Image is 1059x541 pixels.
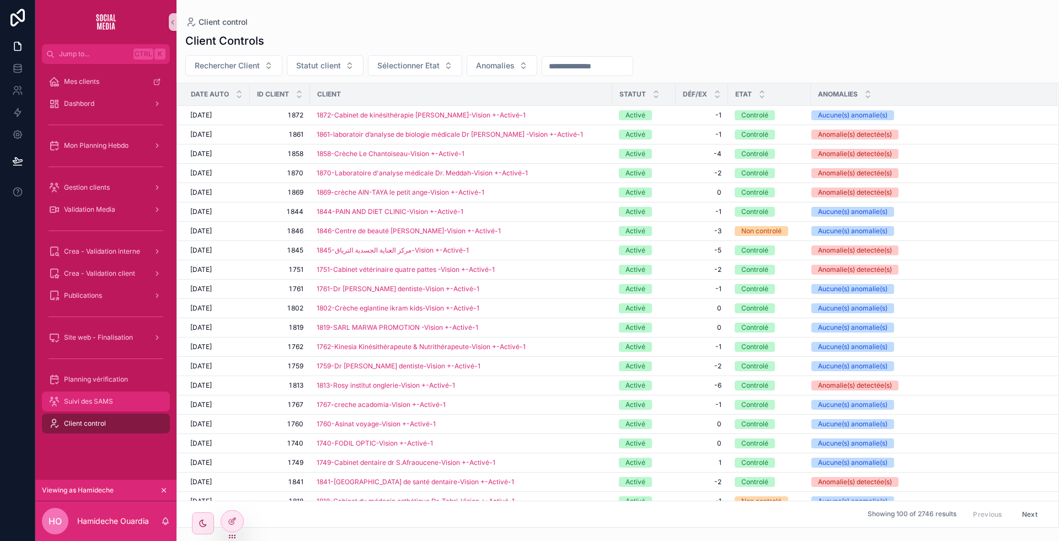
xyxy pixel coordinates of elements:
span: [DATE] [190,169,212,178]
a: Gestion clients [42,178,170,197]
a: [DATE] [190,304,243,313]
a: Activé [619,168,669,178]
a: Anomalie(s) detectée(s) [811,245,1044,255]
span: 1844-PAIN AND DIET CLINIC-Vision +-Activé-1 [317,207,463,216]
span: K [156,50,164,58]
a: 0 [682,188,721,197]
span: [DATE] [190,323,212,332]
div: Activé [625,110,645,120]
span: [DATE] [190,285,212,293]
a: 1844-PAIN AND DIET CLINIC-Vision +-Activé-1 [317,207,606,216]
a: Activé [619,438,669,448]
a: 1759-Dr [PERSON_NAME] dentiste-Vision +-Activé-1 [317,362,606,371]
a: -3 [682,227,721,235]
a: 0 [682,420,721,428]
span: Publications [64,291,102,300]
a: [DATE] [190,342,243,351]
a: 1861-laboratoir d’analyse de biologie médicale Dr [PERSON_NAME] -Vision +-Activé-1 [317,130,606,139]
span: 1 819 [256,323,303,332]
a: Client control [185,17,248,28]
span: -6 [682,381,721,390]
div: Activé [625,342,645,352]
span: 1 872 [256,111,303,120]
a: [DATE] [190,323,243,332]
a: 1 870 [256,169,303,178]
span: 1760-Asinat voyage-Vision +-Activé-1 [317,420,436,428]
span: 1846-Centre de beauté [PERSON_NAME]-Vision +-Activé-1 [317,227,501,235]
a: 1 846 [256,227,303,235]
div: Activé [625,188,645,197]
a: Anomalie(s) detectée(s) [811,188,1044,197]
span: Gestion clients [64,183,110,192]
a: Controlé [735,361,804,371]
a: 1802-Crèche eglantine ikram kids-Vision +-Activé-1 [317,304,606,313]
a: -1 [682,400,721,409]
a: Controlé [735,130,804,140]
a: [DATE] [190,285,243,293]
a: 1872-Cabinet de kinésithérapie [PERSON_NAME]-Vision +-Activé-1 [317,111,606,120]
a: 1 759 [256,362,303,371]
a: Controlé [735,323,804,333]
a: [DATE] [190,149,243,158]
button: Select Button [287,55,363,76]
a: Controlé [735,419,804,429]
a: -5 [682,246,721,255]
a: 1802-Crèche eglantine ikram kids-Vision +-Activé-1 [317,304,479,313]
div: Activé [625,438,645,448]
a: 1767-creche acadomia-Vision +-Activé-1 [317,400,606,409]
a: Aucune(s) anomalie(s) [811,419,1044,429]
div: Aucune(s) anomalie(s) [818,361,887,371]
div: Controlé [741,245,768,255]
a: 1 845 [256,246,303,255]
div: Activé [625,245,645,255]
a: [DATE] [190,265,243,274]
a: [DATE] [190,246,243,255]
a: 1 767 [256,400,303,409]
a: Controlé [735,149,804,159]
div: Anomalie(s) detectée(s) [818,381,892,390]
span: Mes clients [64,77,99,86]
div: Controlé [741,400,768,410]
div: Anomalie(s) detectée(s) [818,149,892,159]
a: Activé [619,226,669,236]
a: Activé [619,265,669,275]
a: [DATE] [190,111,243,120]
a: Aucune(s) anomalie(s) [811,361,1044,371]
div: Controlé [741,303,768,313]
a: -2 [682,265,721,274]
a: Aucune(s) anomalie(s) [811,303,1044,313]
a: 1759-Dr [PERSON_NAME] dentiste-Vision +-Activé-1 [317,362,480,371]
span: Suivi des SAMS [64,397,113,406]
a: 1869-crèche AIN-TAYA le petit ange-Vision +-Activé-1 [317,188,484,197]
span: Crea - Validation interne [64,247,140,256]
div: Activé [625,130,645,140]
span: 1819-SARL MARWA PROMOTION -Vision +-Activé-1 [317,323,478,332]
a: 1 761 [256,285,303,293]
div: Aucune(s) anomalie(s) [818,284,887,294]
span: [DATE] [190,362,212,371]
a: 1762-Kinesia Kinésithérapeute & Nutrithérapeute-Vision +-Activé-1 [317,342,606,351]
a: 1813-Rosy institut onglerie-Vision +-Activé-1 [317,381,606,390]
span: [DATE] [190,304,212,313]
span: 1870-Laboratoire d'analyse médicale Dr. Meddah-Vision +-Activé-1 [317,169,528,178]
div: scrollable content [35,64,176,448]
a: 1 751 [256,265,303,274]
a: 1858-Crèche Le Chantoiseau-Vision +-Activé-1 [317,149,606,158]
span: Crea - Validation client [64,269,135,278]
a: 1869-crèche AIN-TAYA le petit ange-Vision +-Activé-1 [317,188,606,197]
a: Aucune(s) anomalie(s) [811,438,1044,448]
div: Activé [625,303,645,313]
a: Controlé [735,245,804,255]
a: -2 [682,362,721,371]
a: Controlé [735,438,804,448]
div: Activé [625,168,645,178]
a: Activé [619,188,669,197]
div: Aucune(s) anomalie(s) [818,207,887,217]
span: [DATE] [190,149,212,158]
